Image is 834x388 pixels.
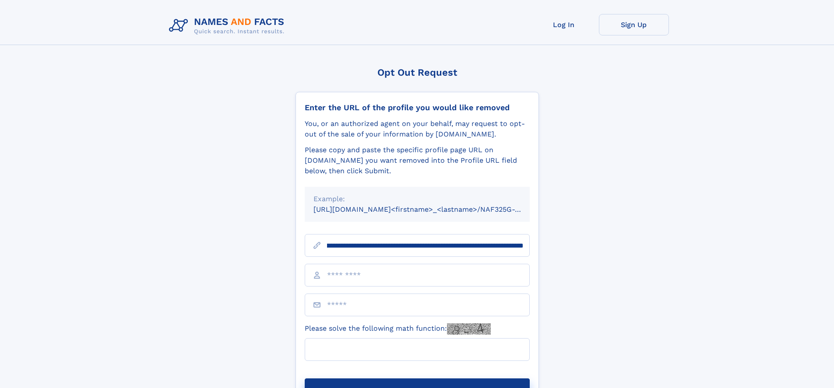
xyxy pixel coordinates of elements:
[599,14,669,35] a: Sign Up
[313,194,521,204] div: Example:
[305,119,530,140] div: You, or an authorized agent on your behalf, may request to opt-out of the sale of your informatio...
[296,67,539,78] div: Opt Out Request
[165,14,292,38] img: Logo Names and Facts
[305,145,530,176] div: Please copy and paste the specific profile page URL on [DOMAIN_NAME] you want removed into the Pr...
[305,323,491,335] label: Please solve the following math function:
[529,14,599,35] a: Log In
[305,103,530,112] div: Enter the URL of the profile you would like removed
[313,205,546,213] small: [URL][DOMAIN_NAME]<firstname>_<lastname>/NAF325G-xxxxxxxx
